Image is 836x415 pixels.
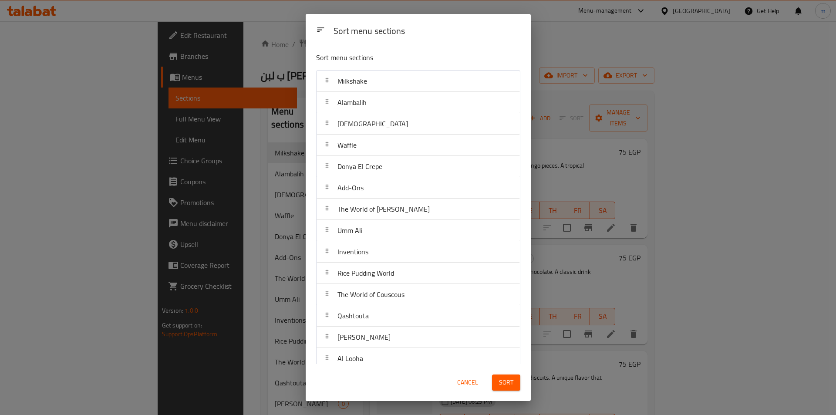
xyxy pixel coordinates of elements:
span: Umm Ali [337,224,362,237]
span: Inventions [337,245,368,258]
div: Rice Pudding World [317,263,520,284]
div: Donya El Crepe [317,156,520,177]
div: [PERSON_NAME] [317,327,520,348]
span: The World of Couscous [337,288,405,301]
span: Add-Ons [337,181,364,194]
span: Milkshake [337,74,367,88]
span: The World of [PERSON_NAME] [337,202,430,216]
p: Sort menu sections [316,52,478,63]
div: The World of Couscous [317,284,520,305]
div: Waffle [317,135,520,156]
div: Inventions [317,241,520,263]
span: Rice Pudding World [337,267,394,280]
div: Add-Ons [317,177,520,199]
span: Donya El Crepe [337,160,382,173]
span: Sort [499,377,513,388]
div: Umm Ali [317,220,520,241]
div: The World of [PERSON_NAME] [317,199,520,220]
span: Al Looha [337,352,363,365]
div: Alambalih [317,92,520,113]
button: Cancel [454,375,482,391]
div: Qashtouta [317,305,520,327]
div: [DEMOGRAPHIC_DATA] [317,113,520,135]
div: Milkshake [317,71,520,92]
span: Alambalih [337,96,367,109]
span: Qashtouta [337,309,369,322]
div: Sort menu sections [330,22,524,41]
span: Waffle [337,138,357,152]
span: [PERSON_NAME] [337,331,391,344]
span: Cancel [457,377,478,388]
div: Al Looha [317,348,520,369]
button: Sort [492,375,520,391]
span: [DEMOGRAPHIC_DATA] [337,117,408,130]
